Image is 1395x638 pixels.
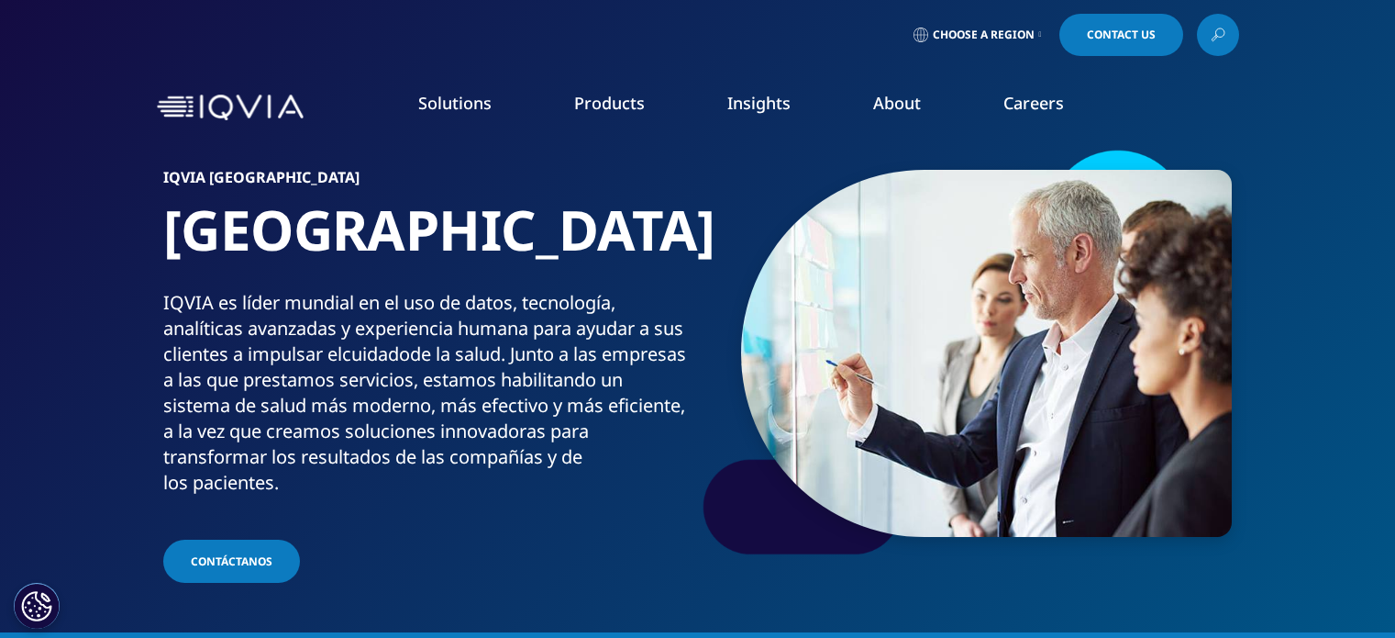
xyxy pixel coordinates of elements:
[163,170,691,196] h6: IQVIA [GEOGRAPHIC_DATA]
[873,92,921,114] a: About
[14,583,60,629] button: Configuración de cookies
[574,92,645,114] a: Products
[1059,14,1183,56] a: Contact Us
[418,92,492,114] a: Solutions
[342,341,410,366] span: cuidado
[741,170,1232,537] img: 103_brainstorm-on-glass-window.jpg
[163,290,691,507] p: IQVIA es líder mundial en el uso de datos, tecnología, analíticas avanzadas y experiencia humana ...
[163,196,691,290] h1: [GEOGRAPHIC_DATA]
[727,92,791,114] a: Insights
[163,540,300,583] a: Contáctanos
[1087,29,1156,40] span: Contact Us
[1003,92,1064,114] a: Careers
[933,28,1035,42] span: Choose a Region
[311,64,1239,151] nav: Primary
[191,554,272,569] span: Contáctanos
